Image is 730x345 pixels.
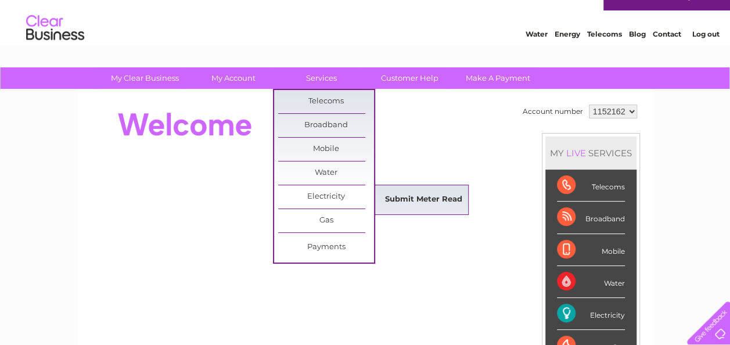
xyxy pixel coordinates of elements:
[278,161,374,185] a: Water
[278,138,374,161] a: Mobile
[26,30,85,66] img: logo.png
[555,49,580,58] a: Energy
[587,49,622,58] a: Telecoms
[520,102,586,121] td: Account number
[376,188,472,211] a: Submit Meter Read
[692,49,719,58] a: Log out
[450,67,546,89] a: Make A Payment
[274,67,369,89] a: Services
[278,185,374,209] a: Electricity
[526,49,548,58] a: Water
[278,90,374,113] a: Telecoms
[91,6,640,56] div: Clear Business is a trading name of Verastar Limited (registered in [GEOGRAPHIC_DATA] No. 3667643...
[557,298,625,330] div: Electricity
[545,136,636,170] div: MY SERVICES
[185,67,281,89] a: My Account
[97,67,193,89] a: My Clear Business
[278,114,374,137] a: Broadband
[362,67,458,89] a: Customer Help
[278,209,374,232] a: Gas
[557,202,625,233] div: Broadband
[557,170,625,202] div: Telecoms
[557,266,625,298] div: Water
[564,148,588,159] div: LIVE
[653,49,681,58] a: Contact
[278,236,374,259] a: Payments
[511,6,591,20] a: 0333 014 3131
[557,234,625,266] div: Mobile
[629,49,646,58] a: Blog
